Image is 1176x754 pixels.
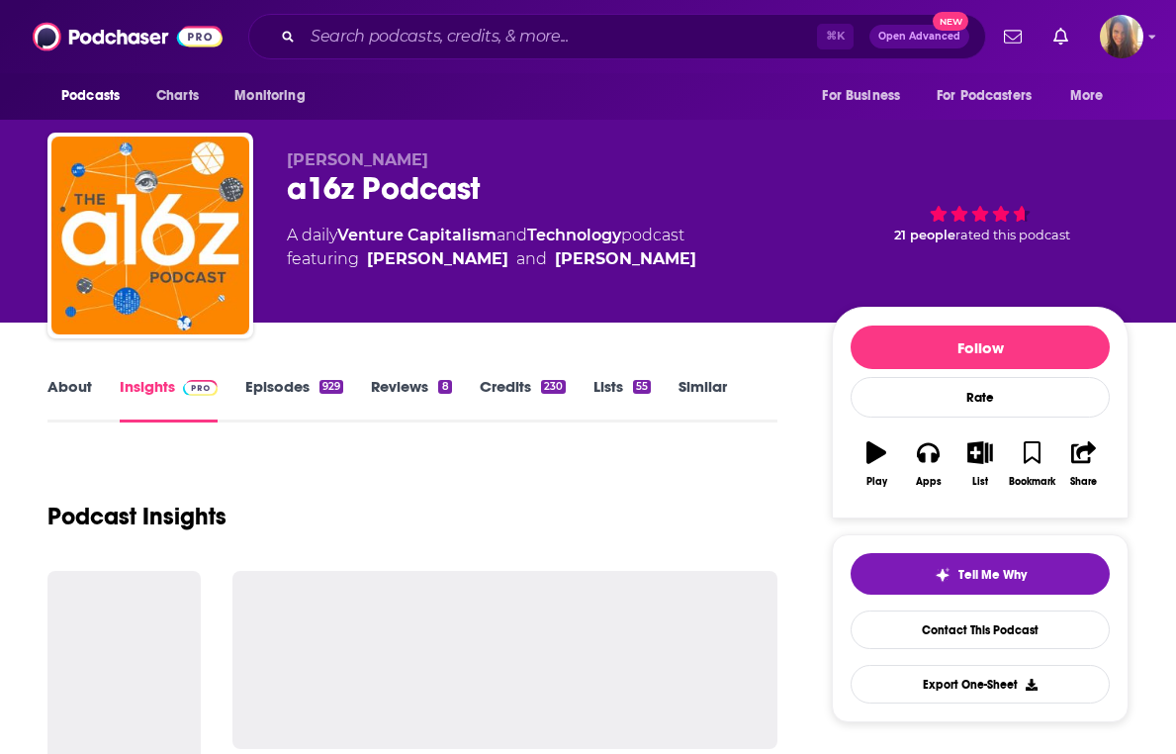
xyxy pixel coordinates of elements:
[234,82,305,110] span: Monitoring
[851,326,1110,369] button: Follow
[143,77,211,115] a: Charts
[924,77,1060,115] button: open menu
[287,247,696,271] span: featuring
[221,77,330,115] button: open menu
[480,377,566,423] a: Credits230
[516,247,547,271] span: and
[371,377,451,423] a: Reviews8
[1070,82,1104,110] span: More
[866,476,887,488] div: Play
[120,377,218,423] a: InsightsPodchaser Pro
[851,611,1110,649] a: Contact This Podcast
[47,77,145,115] button: open menu
[902,428,953,500] button: Apps
[555,247,696,271] a: [PERSON_NAME]
[51,137,249,334] img: a16z Podcast
[808,77,925,115] button: open menu
[851,377,1110,418] div: Rate
[1100,15,1143,58] button: Show profile menu
[541,380,566,394] div: 230
[319,380,343,394] div: 929
[61,82,120,110] span: Podcasts
[996,20,1030,53] a: Show notifications dropdown
[851,553,1110,595] button: tell me why sparkleTell Me Why
[183,380,218,396] img: Podchaser Pro
[972,476,988,488] div: List
[916,476,942,488] div: Apps
[47,502,226,531] h1: Podcast Insights
[593,377,651,423] a: Lists55
[1006,428,1057,500] button: Bookmark
[156,82,199,110] span: Charts
[1009,476,1055,488] div: Bookmark
[832,150,1129,273] div: 21 peoplerated this podcast
[1045,20,1076,53] a: Show notifications dropdown
[47,377,92,423] a: About
[851,665,1110,704] button: Export One-Sheet
[817,24,854,49] span: ⌘ K
[33,18,223,55] img: Podchaser - Follow, Share and Rate Podcasts
[822,82,900,110] span: For Business
[878,32,960,42] span: Open Advanced
[937,82,1032,110] span: For Podcasters
[958,567,1027,583] span: Tell Me Why
[1056,77,1129,115] button: open menu
[935,567,950,583] img: tell me why sparkle
[287,150,428,169] span: [PERSON_NAME]
[1100,15,1143,58] span: Logged in as AHartman333
[869,25,969,48] button: Open AdvancedNew
[367,247,508,271] a: [PERSON_NAME]
[955,228,1070,242] span: rated this podcast
[894,228,955,242] span: 21 people
[337,226,497,244] a: Venture Capitalism
[1070,476,1097,488] div: Share
[497,226,527,244] span: and
[527,226,621,244] a: Technology
[248,14,986,59] div: Search podcasts, credits, & more...
[245,377,343,423] a: Episodes929
[851,428,902,500] button: Play
[438,380,451,394] div: 8
[1100,15,1143,58] img: User Profile
[933,12,968,31] span: New
[678,377,727,423] a: Similar
[287,224,696,271] div: A daily podcast
[633,380,651,394] div: 55
[954,428,1006,500] button: List
[303,21,817,52] input: Search podcasts, credits, & more...
[1058,428,1110,500] button: Share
